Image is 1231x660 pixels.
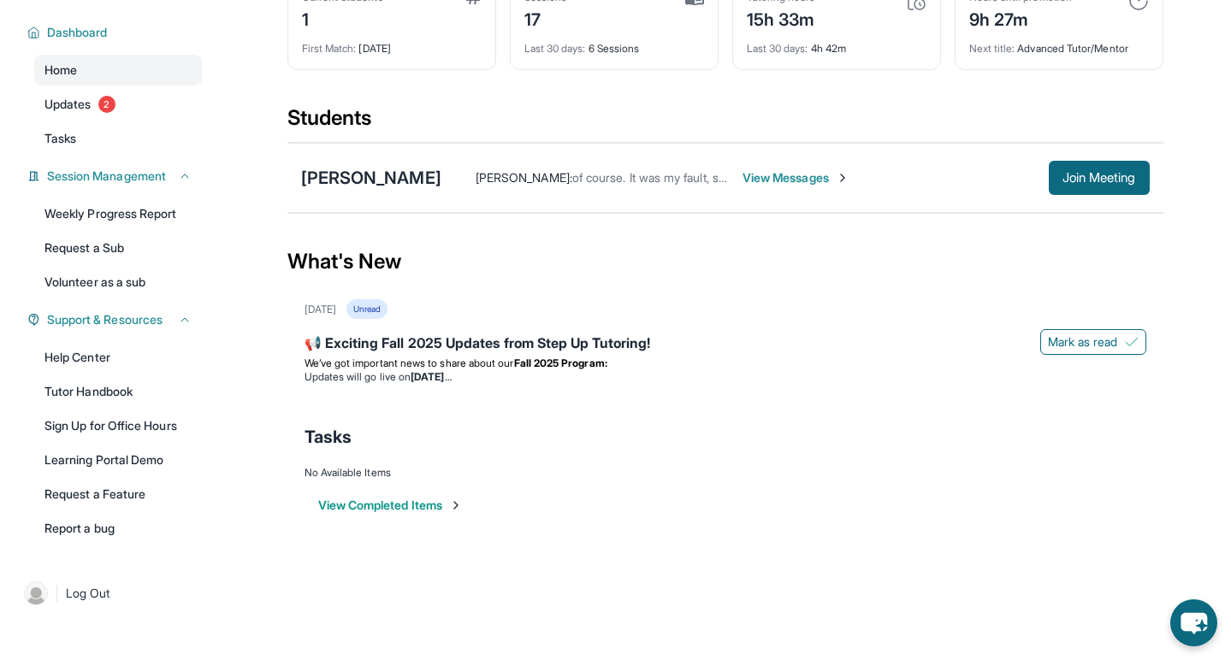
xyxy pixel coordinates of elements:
[34,445,202,475] a: Learning Portal Demo
[24,581,48,605] img: user-img
[17,575,202,612] a: |Log Out
[302,32,482,56] div: [DATE]
[287,224,1163,299] div: What's New
[1062,173,1136,183] span: Join Meeting
[44,130,76,147] span: Tasks
[1048,333,1118,351] span: Mark as read
[305,425,352,449] span: Tasks
[40,24,192,41] button: Dashboard
[1170,599,1217,646] button: chat-button
[969,32,1149,56] div: Advanced Tutor/Mentor
[476,170,572,185] span: [PERSON_NAME] :
[301,166,441,190] div: [PERSON_NAME]
[305,333,1146,357] div: 📢 Exciting Fall 2025 Updates from Step Up Tutoring!
[514,357,607,369] strong: Fall 2025 Program:
[287,104,1163,142] div: Students
[40,168,192,185] button: Session Management
[524,4,567,32] div: 17
[34,123,202,154] a: Tasks
[411,370,451,383] strong: [DATE]
[305,357,514,369] span: We’ve got important news to share about our
[34,267,202,298] a: Volunteer as a sub
[1040,329,1146,355] button: Mark as read
[743,169,849,186] span: View Messages
[302,42,357,55] span: First Match :
[44,62,77,79] span: Home
[47,24,108,41] span: Dashboard
[47,311,163,328] span: Support & Resources
[44,96,92,113] span: Updates
[302,4,383,32] div: 1
[346,299,388,319] div: Unread
[1049,161,1150,195] button: Join Meeting
[55,583,59,604] span: |
[34,198,202,229] a: Weekly Progress Report
[318,497,463,514] button: View Completed Items
[34,513,202,544] a: Report a bug
[34,376,202,407] a: Tutor Handbook
[34,479,202,510] a: Request a Feature
[34,55,202,85] a: Home
[305,303,336,316] div: [DATE]
[305,466,1146,480] div: No Available Items
[34,342,202,373] a: Help Center
[747,32,926,56] div: 4h 42m
[34,410,202,441] a: Sign Up for Office Hours
[747,42,808,55] span: Last 30 days :
[34,89,202,120] a: Updates2
[34,233,202,263] a: Request a Sub
[572,170,842,185] span: of course. It was my fault, so do not worry about it
[524,42,586,55] span: Last 30 days :
[40,311,192,328] button: Support & Resources
[47,168,166,185] span: Session Management
[66,585,110,602] span: Log Out
[969,42,1015,55] span: Next title :
[98,96,115,113] span: 2
[1125,335,1139,349] img: Mark as read
[969,4,1072,32] div: 9h 27m
[747,4,815,32] div: 15h 33m
[524,32,704,56] div: 6 Sessions
[305,370,1146,384] li: Updates will go live on
[836,171,849,185] img: Chevron-Right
